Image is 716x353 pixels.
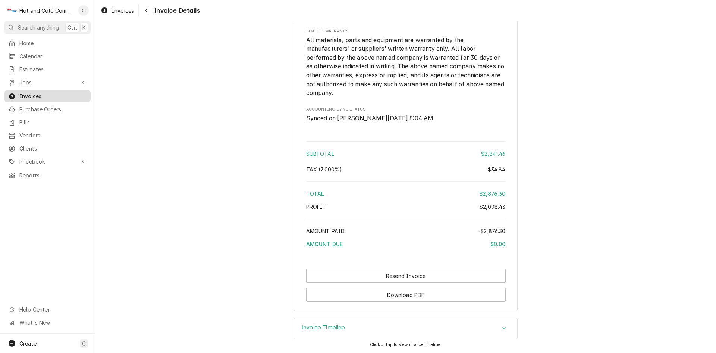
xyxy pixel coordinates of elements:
div: Amount Due [306,240,506,248]
div: Profit [306,203,506,211]
span: [4%] Georgia State [3%] Georgia, Bartow County [306,166,342,173]
div: Button Group [306,269,506,302]
span: K [82,24,86,31]
span: LIMITED WARRANTY [306,36,506,97]
span: Invoices [112,7,134,15]
a: Go to Help Center [4,303,91,316]
a: Invoices [98,4,137,17]
a: Go to Jobs [4,76,91,89]
button: Download PDF [306,288,506,302]
div: $2,876.30 [479,190,505,198]
a: Vendors [4,129,91,142]
div: H [7,5,17,16]
div: Total [306,190,506,198]
h3: Invoice Timeline [302,324,345,331]
div: Hot and Cold Commercial Kitchens, Inc.'s Avatar [7,5,17,16]
span: Help Center [19,306,86,313]
div: $2,841.46 [481,150,505,158]
a: Invoices [4,90,91,102]
button: Accordion Details Expand Trigger [294,318,517,339]
div: Hot and Cold Commercial Kitchens, Inc. [19,7,74,15]
span: Home [19,39,87,47]
span: Reports [19,171,87,179]
span: Synced on [PERSON_NAME][DATE] 8:04 AM [306,115,434,122]
div: $34.84 [488,165,506,173]
div: Accordion Header [294,318,517,339]
a: Estimates [4,63,91,75]
span: Search anything [18,24,59,31]
span: Ctrl [67,24,77,31]
div: -$2,876.30 [478,227,506,235]
span: Total [306,191,324,197]
span: Invoice Details [152,6,200,16]
span: Vendors [19,131,87,139]
div: Tax [306,165,506,173]
span: Accounting Sync Status [306,106,506,112]
div: Accounting Sync Status [306,106,506,123]
span: Click or tap to view invoice timeline. [370,342,442,347]
a: Calendar [4,50,91,62]
span: Amount Due [306,241,343,247]
span: Jobs [19,78,76,86]
span: Profit [306,204,327,210]
span: Estimates [19,65,87,73]
div: $0.00 [490,240,506,248]
div: Daryl Harris's Avatar [78,5,89,16]
span: Accounting Sync Status [306,114,506,123]
div: $2,008.43 [480,203,505,211]
span: LIMITED WARRANTY [306,28,506,34]
a: Go to What's New [4,316,91,329]
div: Invoice Timeline [294,318,518,340]
div: Amount Paid [306,227,506,235]
span: Create [19,340,37,347]
span: Clients [19,145,87,152]
div: DH [78,5,89,16]
a: Purchase Orders [4,103,91,115]
a: Home [4,37,91,49]
span: C [82,340,86,347]
span: Subtotal [306,151,334,157]
a: Bills [4,116,91,128]
div: Subtotal [306,150,506,158]
button: Search anythingCtrlK [4,21,91,34]
button: Resend Invoice [306,269,506,283]
a: Clients [4,142,91,155]
span: All materials, parts and equipment are warranted by the manufacturers' or suppliers' written warr... [306,37,506,97]
div: Button Group Row [306,269,506,283]
button: Navigate back [140,4,152,16]
span: Bills [19,118,87,126]
span: Invoices [19,92,87,100]
div: LIMITED WARRANTY [306,28,506,97]
div: Amount Summary [306,139,506,253]
span: Pricebook [19,158,76,165]
div: Button Group Row [306,283,506,302]
span: Calendar [19,52,87,60]
span: What's New [19,319,86,326]
a: Reports [4,169,91,182]
span: Purchase Orders [19,105,87,113]
span: Amount Paid [306,228,345,234]
a: Go to Pricebook [4,155,91,168]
